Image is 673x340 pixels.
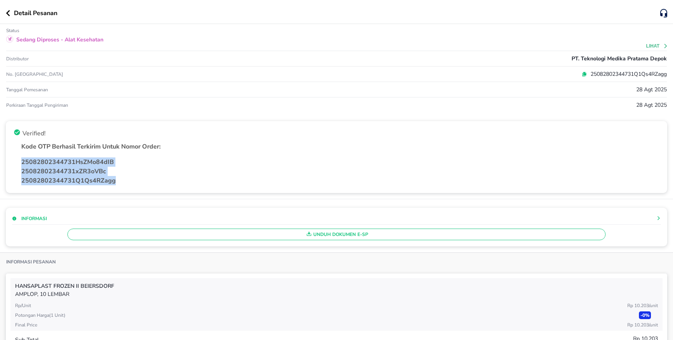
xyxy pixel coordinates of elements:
[15,290,658,298] p: AMPLOP, 10 LEMBAR
[627,321,658,328] p: Rp 10.203
[12,215,47,222] button: Informasi
[21,176,659,185] p: 25082802344731Q1Qs4RZagg
[15,282,658,290] p: HANSAPLAST FROZEN II Beiersdorf
[21,167,659,176] p: 25082802344731xZR3oVBc
[15,302,31,309] p: Rp/Unit
[21,157,659,167] p: 25082802344731HsZMo84dIB
[636,101,667,109] p: 28 Agt 2025
[71,229,602,239] span: Unduh Dokumen e-SP
[15,312,65,319] p: Potongan harga ( 1 Unit )
[15,321,37,328] p: Final Price
[649,322,658,328] span: / Unit
[646,43,668,49] button: Lihat
[6,259,56,265] p: Informasi Pesanan
[572,55,667,63] p: PT. Teknologi Medika Pratama Depok
[639,311,651,319] p: - 0 %
[6,102,68,108] p: Perkiraan Tanggal Pengiriman
[636,85,667,94] p: 28 Agt 2025
[21,142,659,151] p: Kode OTP Berhasil Terkirim Untuk Nomor Order:
[6,87,48,93] p: Tanggal pemesanan
[649,302,658,309] span: / Unit
[14,9,57,18] p: Detail Pesanan
[22,129,46,138] p: Verified!
[21,215,47,222] p: Informasi
[67,229,606,240] button: Unduh Dokumen e-SP
[6,56,29,62] p: Distributor
[16,36,103,44] p: Sedang diproses - Alat Kesehatan
[6,27,19,34] p: Status
[627,302,658,309] p: Rp 10.203
[587,70,667,78] p: 25082802344731Q1Qs4RZagg
[6,71,227,77] p: No. [GEOGRAPHIC_DATA]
